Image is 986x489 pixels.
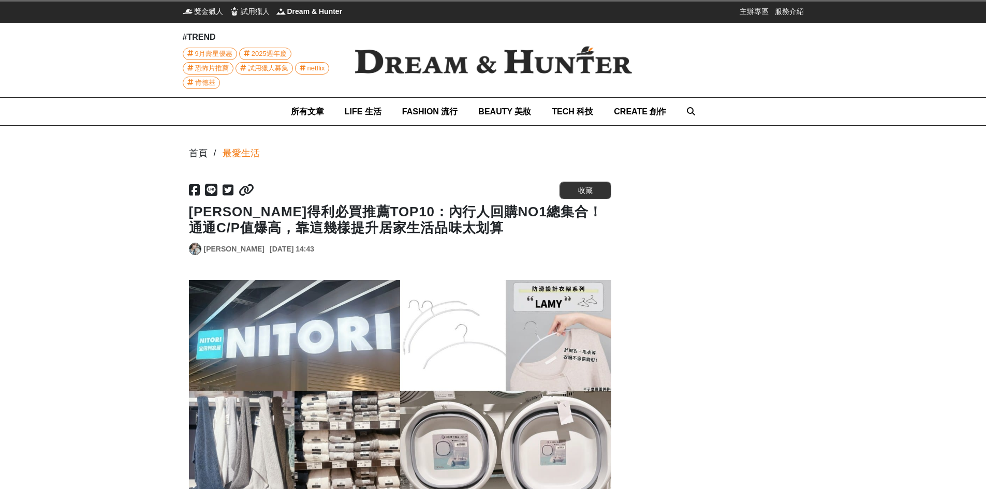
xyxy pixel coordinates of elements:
[291,98,324,125] a: 所有文章
[183,6,193,17] img: 獎金獵人
[270,244,314,255] div: [DATE] 14:43
[552,98,593,125] a: TECH 科技
[241,6,270,17] span: 試用獵人
[478,98,531,125] a: BEAUTY 美妝
[276,6,343,17] a: Dream & HunterDream & Hunter
[307,63,325,74] span: netflix
[183,77,220,89] a: 肯德基
[338,29,649,91] img: Dream & Hunter
[614,107,666,116] span: CREATE 創作
[183,6,223,17] a: 獎金獵人獎金獵人
[402,107,458,116] span: FASHION 流行
[194,6,223,17] span: 獎金獵人
[276,6,286,17] img: Dream & Hunter
[236,62,293,75] a: 試用獵人募集
[183,48,237,60] a: 9月壽星優惠
[229,6,240,17] img: 試用獵人
[223,146,260,160] a: 最愛生活
[345,98,381,125] a: LIFE 生活
[183,62,233,75] a: 恐怖片推薦
[402,98,458,125] a: FASHION 流行
[229,6,270,17] a: 試用獵人試用獵人
[189,243,201,255] img: Avatar
[248,63,288,74] span: 試用獵人募集
[239,48,291,60] a: 2025週年慶
[287,6,343,17] span: Dream & Hunter
[614,98,666,125] a: CREATE 創作
[740,6,769,17] a: 主辦專區
[183,31,338,43] div: #TREND
[291,107,324,116] span: 所有文章
[195,48,232,60] span: 9月壽星優惠
[195,63,229,74] span: 恐怖片推薦
[214,146,216,160] div: /
[189,204,611,236] h1: [PERSON_NAME]得利必買推薦TOP10：內行人回購NO1總集合！通通C/P值爆高，靠這幾樣提升居家生活品味太划算
[560,182,611,199] button: 收藏
[775,6,804,17] a: 服務介紹
[204,244,264,255] a: [PERSON_NAME]
[552,107,593,116] span: TECH 科技
[478,107,531,116] span: BEAUTY 美妝
[295,62,330,75] a: netflix
[189,146,208,160] div: 首頁
[195,77,215,88] span: 肯德基
[252,48,287,60] span: 2025週年慶
[345,107,381,116] span: LIFE 生活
